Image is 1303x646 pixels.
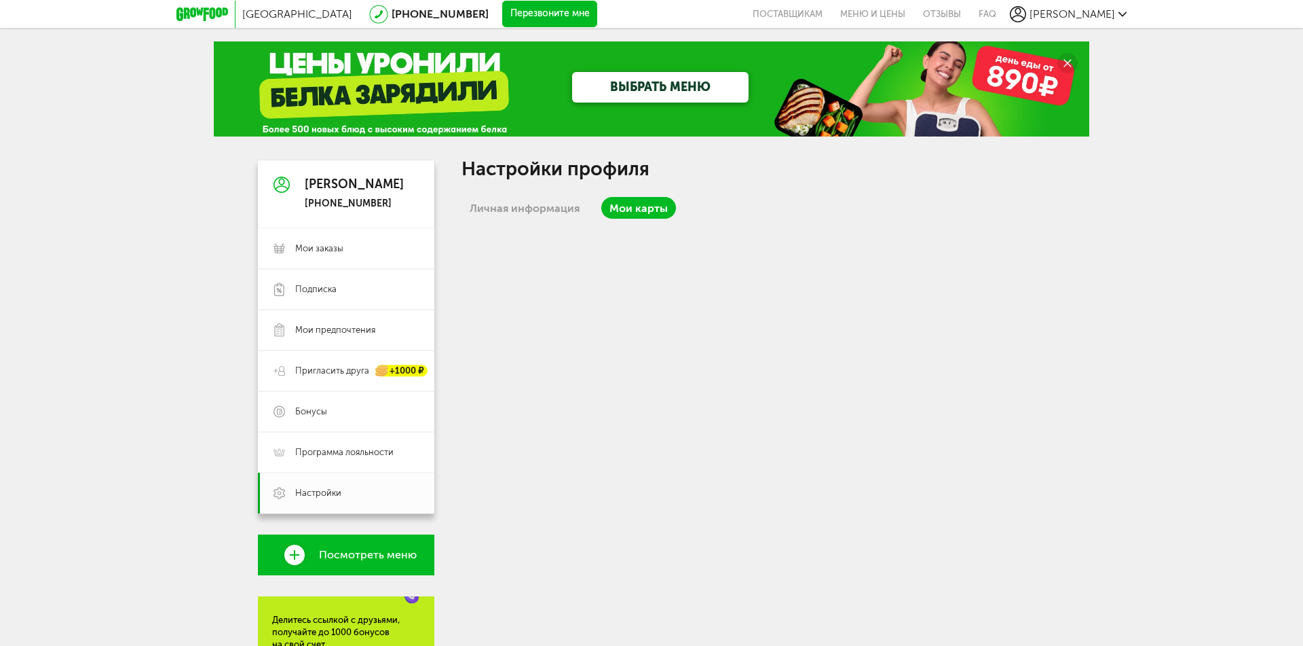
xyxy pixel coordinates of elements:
[295,365,369,377] span: Пригласить друга
[295,324,375,336] span: Мои предпочтения
[258,473,434,514] a: Настройки
[376,365,428,377] div: +1000 ₽
[258,269,434,310] a: Подписка
[461,197,588,219] a: Личная информация
[305,178,404,192] div: [PERSON_NAME]
[461,160,1045,178] h1: Настройки профиля
[258,228,434,269] a: Мои заказы
[258,310,434,351] a: Мои предпочтения
[295,243,343,255] span: Мои заказы
[258,535,434,575] a: Посмотреть меню
[1030,7,1115,20] span: [PERSON_NAME]
[258,391,434,432] a: Бонусы
[258,351,434,391] a: Пригласить друга +1000 ₽
[258,432,434,473] a: Программа лояльности
[305,198,404,210] div: [PHONE_NUMBER]
[242,7,352,20] span: [GEOGRAPHIC_DATA]
[295,487,341,499] span: Настройки
[572,72,749,103] a: ВЫБРАТЬ МЕНЮ
[502,1,597,28] button: Перезвоните мне
[295,406,327,418] span: Бонусы
[295,446,394,459] span: Программа лояльности
[392,7,489,20] a: [PHONE_NUMBER]
[295,283,337,295] span: Подписка
[319,549,417,561] span: Посмотреть меню
[601,197,676,219] a: Мои карты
